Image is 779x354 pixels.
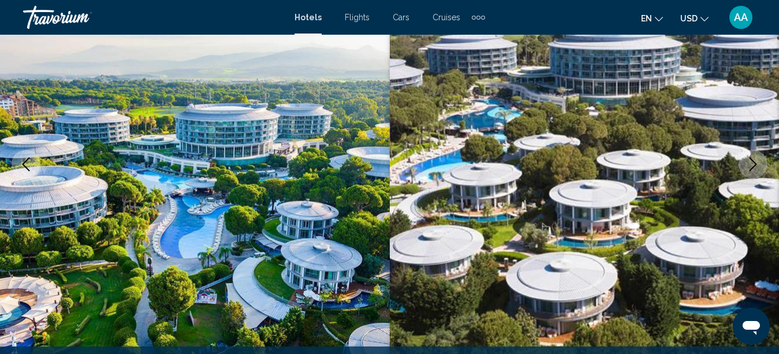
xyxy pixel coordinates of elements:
a: Hotels [295,13,322,22]
button: User Menu [726,5,756,30]
button: Extra navigation items [472,8,485,27]
span: AA [734,12,748,23]
span: USD [680,14,698,23]
button: Previous image [12,150,40,179]
a: Travorium [23,6,283,29]
a: Flights [345,13,370,22]
span: en [641,14,652,23]
button: Next image [739,150,767,179]
button: Change language [641,10,663,27]
button: Change currency [680,10,709,27]
iframe: Кнопка запуска окна обмена сообщениями [733,308,770,345]
a: Cruises [433,13,460,22]
a: Cars [393,13,409,22]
